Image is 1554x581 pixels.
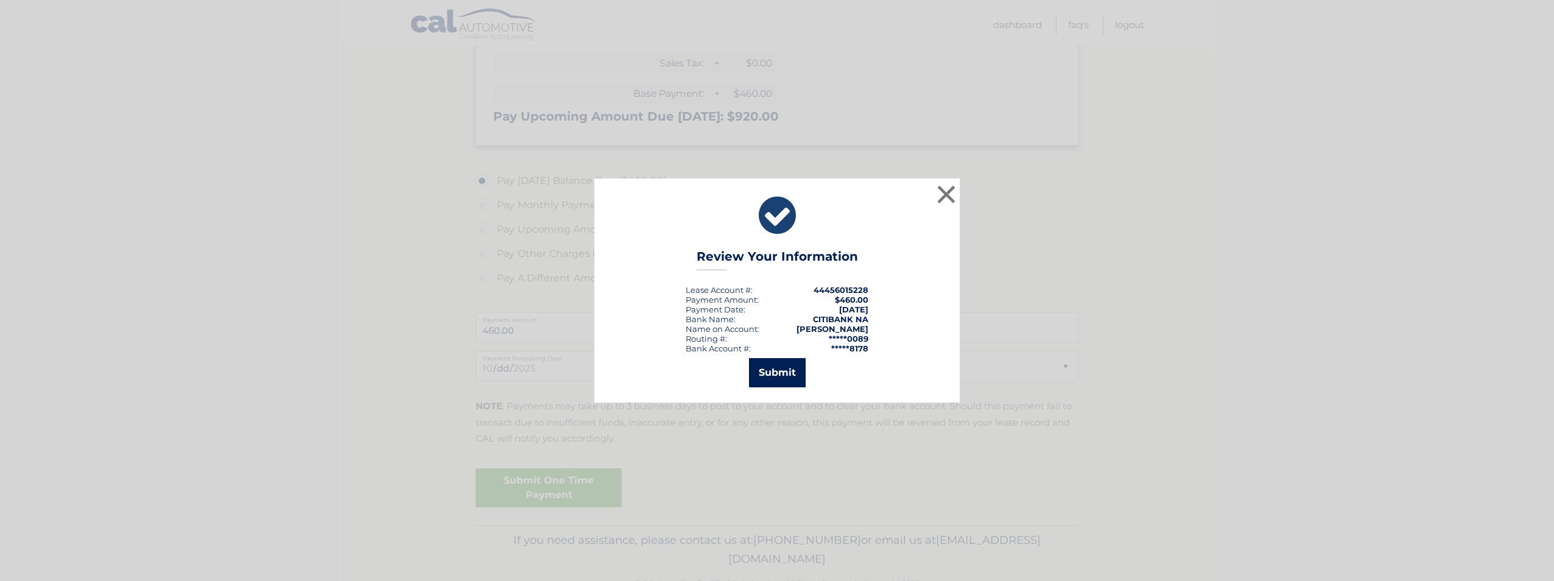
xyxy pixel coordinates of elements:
span: Payment Date [686,305,744,314]
span: $460.00 [835,295,868,305]
div: : [686,305,745,314]
div: Lease Account #: [686,285,753,295]
strong: CITIBANK NA [813,314,868,324]
button: Submit [749,358,806,387]
div: Payment Amount: [686,295,759,305]
strong: 44456015228 [814,285,868,295]
div: Bank Name: [686,314,736,324]
div: Routing #: [686,334,727,343]
h3: Review Your Information [697,249,858,270]
div: Bank Account #: [686,343,751,353]
div: Name on Account: [686,324,759,334]
button: × [934,182,958,206]
span: [DATE] [839,305,868,314]
strong: [PERSON_NAME] [796,324,868,334]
